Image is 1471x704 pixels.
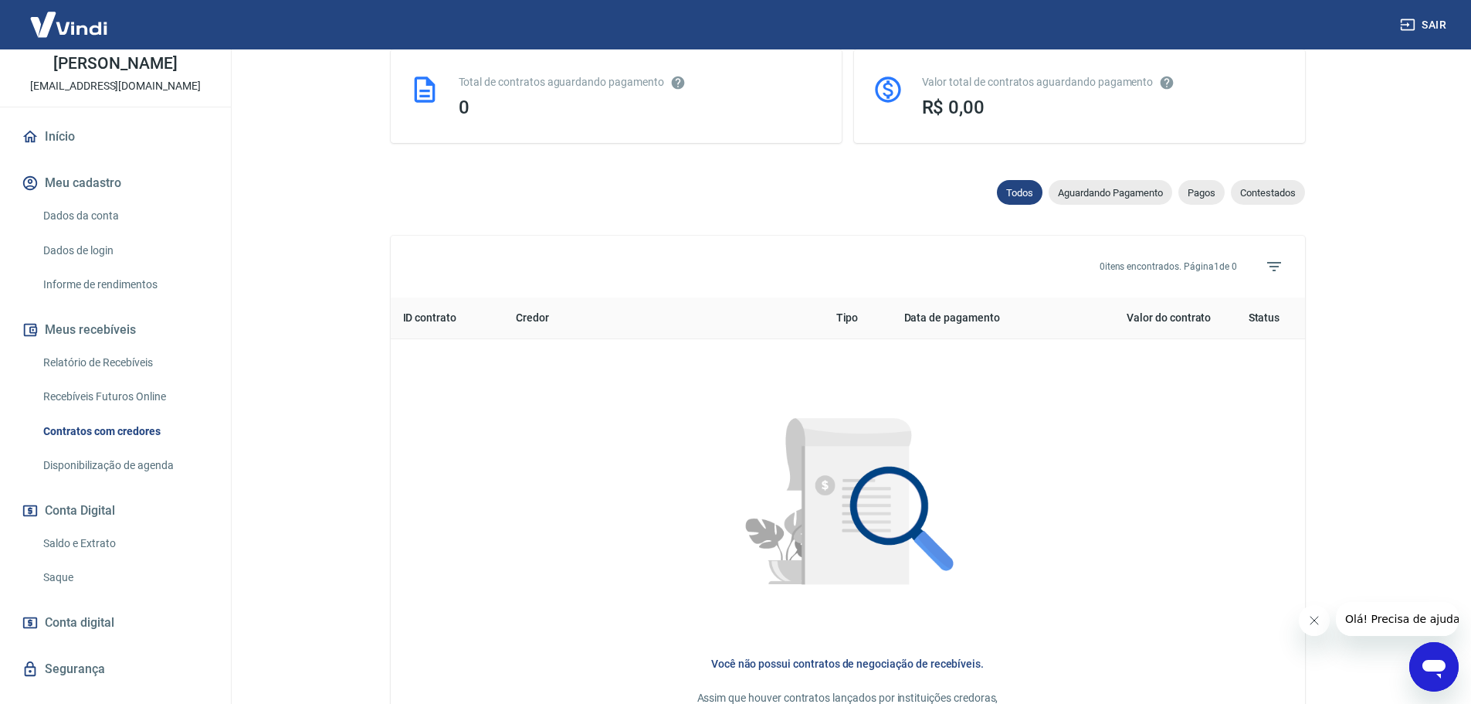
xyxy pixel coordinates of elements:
button: Meu cadastro [19,166,212,200]
th: Credor [503,298,823,339]
button: Meus recebíveis [19,313,212,347]
img: Nenhum item encontrado [705,364,991,650]
div: Total de contratos aguardando pagamento [459,74,823,90]
h6: Você não possui contratos de negociação de recebíveis. [415,656,1280,672]
a: Recebíveis Futuros Online [37,381,212,413]
span: Contestados [1231,187,1305,199]
a: Saque [37,562,212,593]
img: Vindi [19,1,119,48]
span: R$ 0,00 [922,97,985,118]
th: Status [1223,298,1304,339]
span: Aguardando Pagamento [1049,187,1172,199]
a: Disponibilização de agenda [37,450,212,481]
span: Pagos [1178,187,1225,199]
a: Início [19,120,212,154]
button: Conta Digital [19,494,212,528]
iframe: Fechar mensagem [1299,605,1330,636]
iframe: Botão para abrir a janela de mensagens [1409,642,1459,692]
a: Relatório de Recebíveis [37,347,212,379]
div: Valor total de contratos aguardando pagamento [922,74,1286,90]
th: Data de pagamento [892,298,1066,339]
p: [PERSON_NAME] [53,56,177,72]
div: Contestados [1231,180,1305,205]
a: Informe de rendimentos [37,269,212,301]
span: Todos [997,187,1042,199]
p: 0 itens encontrados. Página 1 de 0 [1100,260,1237,274]
iframe: Mensagem da empresa [1336,602,1459,636]
a: Saldo e Extrato [37,528,212,559]
p: [EMAIL_ADDRESS][DOMAIN_NAME] [30,78,201,94]
span: Conta digital [45,612,114,634]
div: 0 [459,97,823,118]
button: Sair [1397,11,1452,39]
th: Valor do contrato [1066,298,1223,339]
a: Dados de login [37,235,212,267]
a: Conta digital [19,606,212,640]
a: Contratos com credores [37,416,212,447]
div: Pagos [1178,180,1225,205]
a: Segurança [19,652,212,686]
th: ID contrato [391,298,504,339]
th: Tipo [824,298,892,339]
div: Todos [997,180,1042,205]
svg: O valor comprometido não se refere a pagamentos pendentes na Vindi e sim como garantia a outras i... [1159,75,1174,90]
span: Olá! Precisa de ajuda? [9,11,130,23]
a: Dados da conta [37,200,212,232]
svg: Esses contratos não se referem à Vindi, mas sim a outras instituições. [670,75,686,90]
div: Aguardando Pagamento [1049,180,1172,205]
span: Filtros [1256,248,1293,285]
